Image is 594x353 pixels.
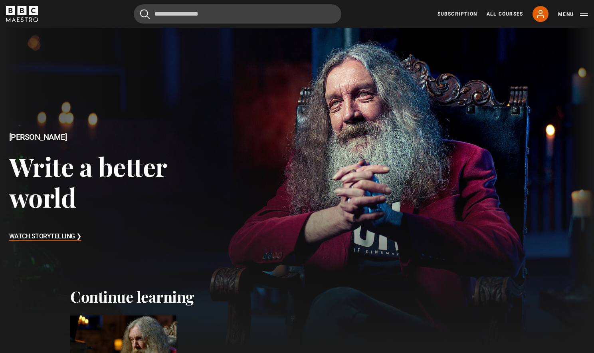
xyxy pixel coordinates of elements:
[70,288,524,306] h2: Continue learning
[9,231,81,243] h3: Watch Storytelling ❯
[9,133,238,142] h2: [PERSON_NAME]
[6,6,38,22] svg: BBC Maestro
[134,4,341,24] input: Search
[487,10,523,18] a: All Courses
[438,10,477,18] a: Subscription
[558,10,588,18] button: Toggle navigation
[140,9,150,19] button: Submit the search query
[9,151,238,213] h3: Write a better world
